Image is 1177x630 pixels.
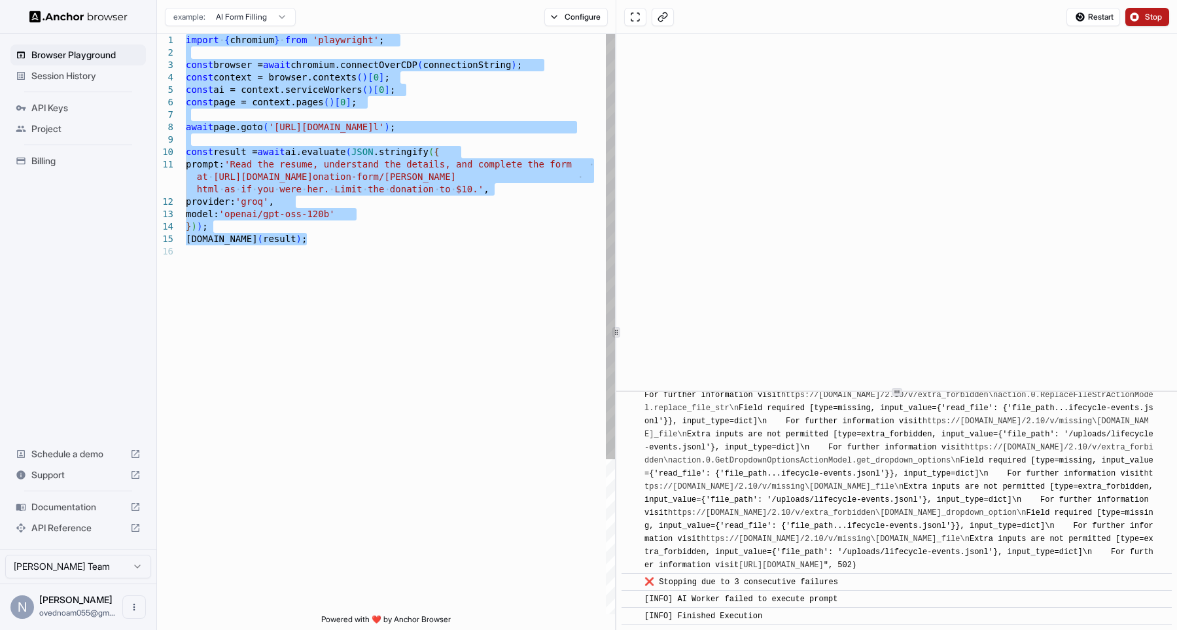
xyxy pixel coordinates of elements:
[186,72,213,82] span: const
[236,196,269,207] span: 'groq'
[628,593,635,606] span: ​
[296,234,302,244] span: )
[429,147,434,157] span: (
[157,34,173,46] div: 1
[186,35,219,45] span: import
[10,444,146,464] div: Schedule a demo
[374,122,385,132] span: l'
[379,72,384,82] span: ]
[385,72,390,82] span: ;
[186,147,213,157] span: const
[224,35,230,45] span: {
[362,84,368,95] span: (
[31,154,141,167] span: Billing
[157,133,173,146] div: 9
[31,69,141,82] span: Session History
[644,578,838,587] span: ❌ Stopping due to 3 consecutive failures
[186,122,213,132] span: await
[186,159,224,169] span: prompt:
[384,84,389,95] span: ]
[157,158,173,171] div: 11
[186,209,219,219] span: model:
[701,534,970,544] a: https://[DOMAIN_NAME]/2.10/v/missing\[DOMAIN_NAME]_file\n
[357,72,362,82] span: (
[351,147,374,157] span: JSON
[472,184,483,194] span: .'
[213,122,263,132] span: page.goto
[191,221,196,232] span: )
[290,60,417,70] span: chromium.connectOverCDP
[230,35,273,45] span: chromium
[213,72,357,82] span: context = browser.contexts
[313,171,456,182] span: onation-form/[PERSON_NAME]
[10,464,146,485] div: Support
[10,97,146,118] div: API Keys
[219,209,335,219] span: 'openai/gpt-oss-120b'
[268,196,273,207] span: ,
[329,97,334,107] span: )
[340,97,345,107] span: 0
[10,497,146,517] div: Documentation
[157,208,173,220] div: 13
[202,221,207,232] span: ;
[302,234,307,244] span: ;
[10,65,146,86] div: Session History
[186,60,213,70] span: const
[351,97,357,107] span: ;
[157,121,173,133] div: 8
[10,44,146,65] div: Browser Playground
[739,561,824,570] a: [URL][DOMAIN_NAME]
[263,122,268,132] span: (
[313,35,379,45] span: 'playwright'
[285,147,346,157] span: ai.evaluate
[186,84,213,95] span: const
[517,60,522,70] span: ;
[263,60,290,70] span: await
[197,221,202,232] span: )
[186,196,236,207] span: provider:
[31,500,125,514] span: Documentation
[186,234,258,244] span: [DOMAIN_NAME]
[31,101,141,114] span: API Keys
[10,150,146,171] div: Billing
[628,610,635,623] span: ​
[374,72,379,82] span: 0
[511,60,516,70] span: )
[644,612,762,621] span: [INFO] Finished Execution
[213,97,324,107] span: page = context.pages
[258,147,285,157] span: await
[197,171,313,182] span: at [URL][DOMAIN_NAME]
[368,72,373,82] span: [
[10,517,146,538] div: API Reference
[285,35,307,45] span: from
[10,118,146,139] div: Project
[1088,12,1114,22] span: Restart
[31,447,125,461] span: Schedule a demo
[624,8,646,26] button: Open in full screen
[390,84,395,95] span: ;
[652,8,674,26] button: Copy live view URL
[345,97,351,107] span: ]
[157,196,173,208] div: 12
[31,521,125,534] span: API Reference
[384,122,389,132] span: )
[362,72,368,82] span: )
[374,147,429,157] span: .stringify
[157,245,173,258] div: 16
[122,595,146,619] button: Open menu
[274,35,279,45] span: }
[368,84,373,95] span: )
[157,233,173,245] div: 15
[434,147,439,157] span: {
[157,46,173,59] div: 2
[213,60,263,70] span: browser =
[335,97,340,107] span: [
[374,84,379,95] span: [
[644,595,837,604] span: [INFO] AI Worker failed to execute prompt
[1066,8,1120,26] button: Restart
[31,122,141,135] span: Project
[379,35,384,45] span: ;
[10,595,34,619] div: N
[258,234,263,244] span: (
[345,147,351,157] span: (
